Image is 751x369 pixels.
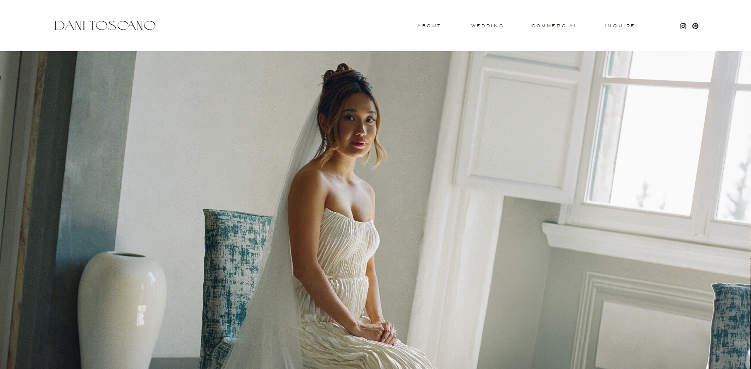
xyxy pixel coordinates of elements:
[604,24,636,29] a: Inquire
[417,24,439,27] a: About
[531,24,577,28] a: commercial
[471,24,504,27] a: wedding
